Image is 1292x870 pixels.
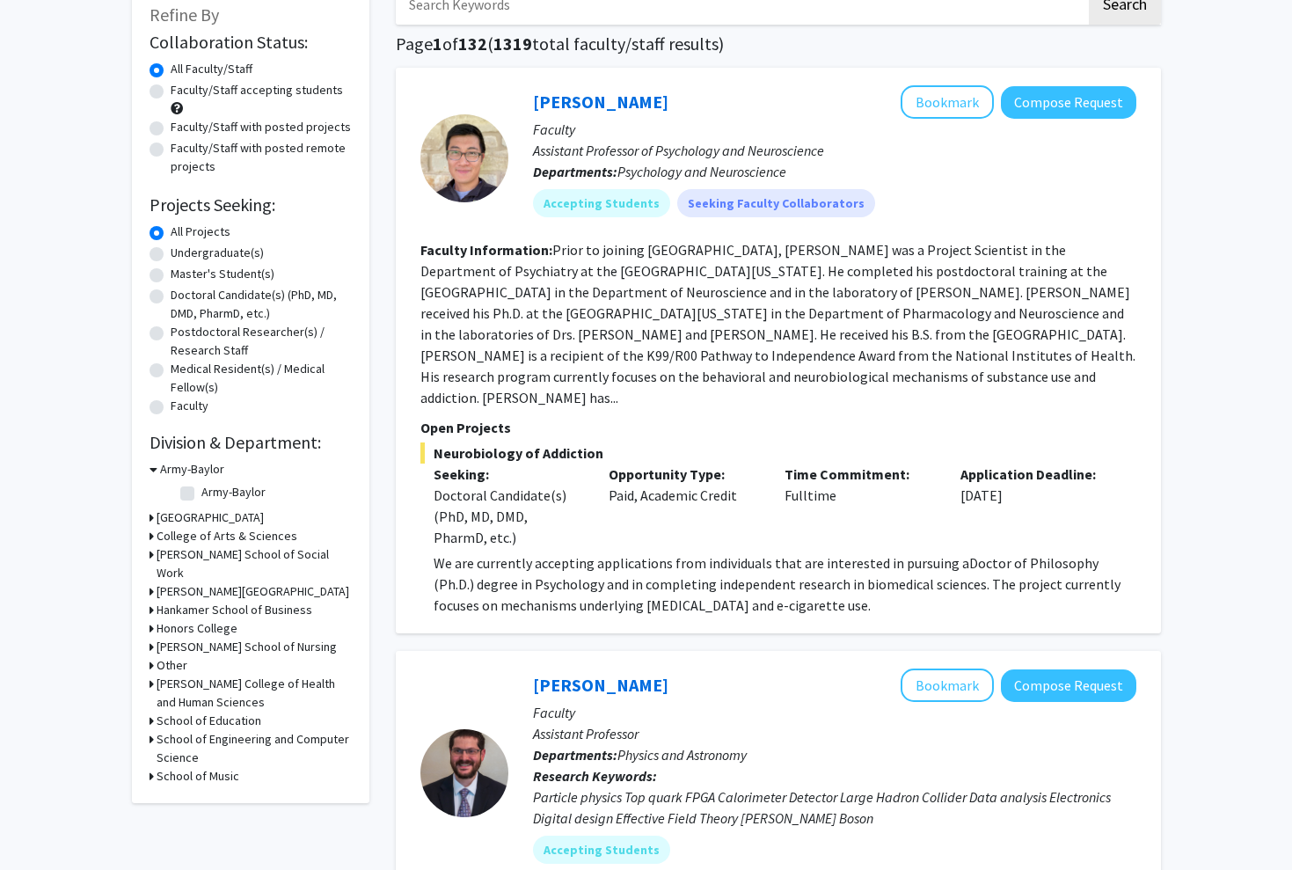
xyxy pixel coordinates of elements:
p: Open Projects [420,417,1136,438]
label: Master's Student(s) [171,265,274,283]
label: Faculty/Staff with posted projects [171,118,351,136]
h3: Army-Baylor [160,460,224,479]
p: We are currently accepting applications from individuals that are interested in pursuing a [434,552,1136,616]
button: Add Jon Wilson to Bookmarks [901,669,994,702]
label: Army-Baylor [201,483,266,501]
div: Particle physics Top quark FPGA Calorimeter Detector Large Hadron Collider Data analysis Electron... [533,786,1136,829]
span: Physics and Astronomy [617,746,747,764]
h3: [PERSON_NAME][GEOGRAPHIC_DATA] [157,582,349,601]
h2: Collaboration Status: [150,32,352,53]
h3: [PERSON_NAME] School of Social Work [157,545,352,582]
h3: Hankamer School of Business [157,601,312,619]
mat-chip: Accepting Students [533,189,670,217]
p: Seeking: [434,464,583,485]
h2: Division & Department: [150,432,352,453]
label: Faculty [171,397,208,415]
label: All Projects [171,223,230,241]
div: [DATE] [947,464,1123,548]
b: Departments: [533,746,617,764]
h3: School of Music [157,767,239,786]
h3: [PERSON_NAME] College of Health and Human Sciences [157,675,352,712]
span: Neurobiology of Addiction [420,442,1136,464]
iframe: Chat [13,791,75,857]
span: Refine By [150,4,219,26]
label: Faculty/Staff accepting students [171,81,343,99]
p: Assistant Professor of Psychology and Neuroscience [533,140,1136,161]
label: Faculty/Staff with posted remote projects [171,139,352,176]
label: All Faculty/Staff [171,60,252,78]
div: Doctoral Candidate(s) (PhD, MD, DMD, PharmD, etc.) [434,485,583,548]
h3: Other [157,656,187,675]
span: Psychology and Neuroscience [617,163,786,180]
mat-chip: Accepting Students [533,836,670,864]
p: Time Commitment: [785,464,934,485]
p: Application Deadline: [960,464,1110,485]
h3: School of Engineering and Computer Science [157,730,352,767]
fg-read-more: Prior to joining [GEOGRAPHIC_DATA], [PERSON_NAME] was a Project Scientist in the Department of Ps... [420,241,1135,406]
mat-chip: Seeking Faculty Collaborators [677,189,875,217]
h2: Projects Seeking: [150,194,352,216]
b: Departments: [533,163,617,180]
h3: College of Arts & Sciences [157,527,297,545]
label: Medical Resident(s) / Medical Fellow(s) [171,360,352,397]
h3: School of Education [157,712,261,730]
a: [PERSON_NAME] [533,674,668,696]
button: Compose Request to Jacques Nguyen [1001,86,1136,119]
label: Doctoral Candidate(s) (PhD, MD, DMD, PharmD, etc.) [171,286,352,323]
b: Research Keywords: [533,767,657,785]
div: Paid, Academic Credit [595,464,771,548]
span: Doctor of Philosophy (Ph.D.) degree in Psychology and in completing independent research in biome... [434,554,1120,614]
h1: Page of ( total faculty/staff results) [396,33,1161,55]
button: Compose Request to Jon Wilson [1001,669,1136,702]
p: Faculty [533,119,1136,140]
span: 1 [433,33,442,55]
div: Fulltime [771,464,947,548]
button: Add Jacques Nguyen to Bookmarks [901,85,994,119]
a: [PERSON_NAME] [533,91,668,113]
label: Undergraduate(s) [171,244,264,262]
p: Assistant Professor [533,723,1136,744]
span: 132 [458,33,487,55]
h3: [GEOGRAPHIC_DATA] [157,508,264,527]
b: Faculty Information: [420,241,552,259]
span: 1319 [493,33,532,55]
h3: Honors College [157,619,237,638]
p: Faculty [533,702,1136,723]
p: Opportunity Type: [609,464,758,485]
h3: [PERSON_NAME] School of Nursing [157,638,337,656]
label: Postdoctoral Researcher(s) / Research Staff [171,323,352,360]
